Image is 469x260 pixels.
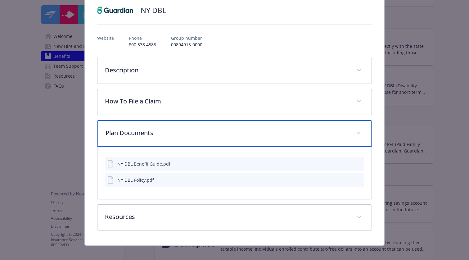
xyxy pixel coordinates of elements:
[97,89,372,115] div: How To File a Claim
[97,1,134,20] img: Guardian
[346,177,351,183] button: download file
[97,205,372,230] div: Resources
[356,161,362,167] button: preview file
[356,177,362,183] button: preview file
[141,5,166,16] h2: NY DBL
[106,128,349,138] p: Plan Documents
[117,161,170,167] div: NY DBL Benefit Guide.pdf
[171,41,202,48] p: 00894915-0000
[105,66,349,75] p: Description
[97,147,372,199] div: Plan Documents
[97,120,372,147] div: Plan Documents
[97,35,114,41] p: Website
[117,177,154,183] div: NY DBL Policy.pdf
[129,35,156,41] p: Phone
[105,212,349,221] p: Resources
[105,97,349,106] p: How To File a Claim
[346,161,351,167] button: download file
[97,58,372,84] div: Description
[97,41,114,48] p: -
[129,41,156,48] p: 800.538.4583
[171,35,202,41] p: Group number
